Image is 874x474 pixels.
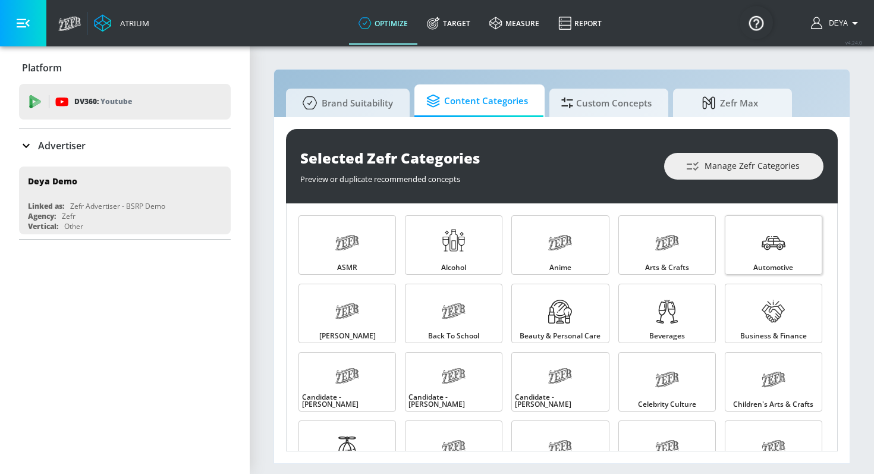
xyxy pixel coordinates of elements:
[688,159,800,174] span: Manage Zefr Categories
[725,284,822,343] a: Business & Finance
[618,284,716,343] a: Beverages
[405,352,502,412] a: Candidate - [PERSON_NAME]
[405,284,502,343] a: Back to School
[319,332,376,340] span: [PERSON_NAME]
[561,89,652,117] span: Custom Concepts
[725,215,822,275] a: Automotive
[300,148,652,168] div: Selected Zefr Categories
[302,394,392,408] span: Candidate - [PERSON_NAME]
[38,139,86,152] p: Advertiser
[638,401,696,408] span: Celebrity Culture
[19,167,231,234] div: Deya DemoLinked as:Zefr Advertiser - BSRP DemoAgency:ZefrVertical:Other
[520,332,601,340] span: Beauty & Personal Care
[515,394,605,408] span: Candidate - [PERSON_NAME]
[649,332,685,340] span: Beverages
[19,51,231,84] div: Platform
[664,153,823,180] button: Manage Zefr Categories
[349,2,417,45] a: optimize
[753,264,793,271] span: Automotive
[405,215,502,275] a: Alcohol
[298,89,393,117] span: Brand Suitability
[733,401,813,408] span: Children's Arts & Crafts
[618,352,716,412] a: Celebrity Culture
[298,284,396,343] a: [PERSON_NAME]
[480,2,549,45] a: measure
[300,168,652,184] div: Preview or duplicate recommended concepts
[549,2,611,45] a: Report
[685,89,775,117] span: Zefr Max
[511,284,609,343] a: Beauty & Personal Care
[740,332,807,340] span: Business & Finance
[28,201,64,211] div: Linked as:
[645,264,689,271] span: Arts & Crafts
[115,18,149,29] div: Atrium
[511,215,609,275] a: Anime
[28,211,56,221] div: Agency:
[441,264,466,271] span: Alcohol
[70,201,165,211] div: Zefr Advertiser - BSRP Demo
[408,394,499,408] span: Candidate - [PERSON_NAME]
[28,221,58,231] div: Vertical:
[298,352,396,412] a: Candidate - [PERSON_NAME]
[725,352,822,412] a: Children's Arts & Crafts
[824,19,848,27] span: login as: deya.mansell@zefr.com
[417,2,480,45] a: Target
[511,352,609,412] a: Candidate - [PERSON_NAME]
[549,264,571,271] span: Anime
[19,84,231,120] div: DV360: Youtube
[428,332,479,340] span: Back to School
[337,264,357,271] span: ASMR
[64,221,83,231] div: Other
[28,175,77,187] div: Deya Demo
[74,95,132,108] p: DV360:
[618,215,716,275] a: Arts & Crafts
[811,16,862,30] button: Deya
[426,87,528,115] span: Content Categories
[22,61,62,74] p: Platform
[845,39,862,46] span: v 4.24.0
[100,95,132,108] p: Youtube
[94,14,149,32] a: Atrium
[19,129,231,162] div: Advertiser
[62,211,76,221] div: Zefr
[298,215,396,275] a: ASMR
[740,6,773,39] button: Open Resource Center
